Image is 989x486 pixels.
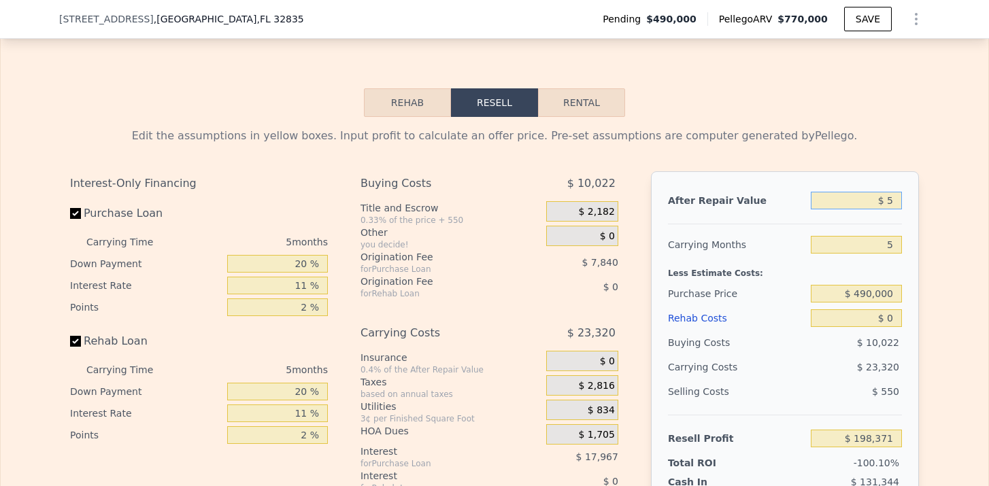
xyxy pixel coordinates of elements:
[70,381,222,402] div: Down Payment
[59,12,154,26] span: [STREET_ADDRESS]
[70,402,222,424] div: Interest Rate
[567,171,616,196] span: $ 10,022
[576,451,618,462] span: $ 17,967
[578,206,614,218] span: $ 2,182
[668,426,805,451] div: Resell Profit
[361,445,512,458] div: Interest
[70,336,81,347] input: Rehab Loan
[567,321,616,345] span: $ 23,320
[361,458,512,469] div: for Purchase Loan
[857,337,899,348] span: $ 10,022
[86,359,175,381] div: Carrying Time
[361,239,541,250] div: you decide!
[256,14,303,24] span: , FL 32835
[361,288,512,299] div: for Rehab Loan
[578,429,614,441] span: $ 1,705
[70,171,328,196] div: Interest-Only Financing
[180,231,328,253] div: 5 months
[600,230,615,243] span: $ 0
[361,469,512,483] div: Interest
[361,321,512,345] div: Carrying Costs
[361,226,541,239] div: Other
[361,264,512,275] div: for Purchase Loan
[668,330,805,355] div: Buying Costs
[451,88,538,117] button: Resell
[668,188,805,213] div: After Repair Value
[538,88,625,117] button: Rental
[600,355,615,368] span: $ 0
[857,362,899,372] span: $ 23,320
[70,296,222,318] div: Points
[361,375,541,389] div: Taxes
[582,257,618,268] span: $ 7,840
[361,250,512,264] div: Origination Fee
[361,400,541,413] div: Utilities
[668,355,753,379] div: Carrying Costs
[578,380,614,392] span: $ 2,816
[603,12,646,26] span: Pending
[361,171,512,196] div: Buying Costs
[854,457,899,468] span: -100.10%
[361,275,512,288] div: Origination Fee
[668,306,805,330] div: Rehab Costs
[646,12,697,26] span: $490,000
[844,7,892,31] button: SAVE
[361,413,541,424] div: 3¢ per Finished Square Foot
[588,404,615,417] span: $ 834
[86,231,175,253] div: Carrying Time
[361,351,541,364] div: Insurance
[70,329,222,353] label: Rehab Loan
[872,386,899,397] span: $ 550
[70,201,222,226] label: Purchase Loan
[154,12,304,26] span: , [GEOGRAPHIC_DATA]
[364,88,451,117] button: Rehab
[668,379,805,404] div: Selling Costs
[361,364,541,375] div: 0.4% of the After Repair Value
[180,359,328,381] div: 5 months
[668,281,805,306] div: Purchase Price
[668,456,753,470] div: Total ROI
[903,5,930,33] button: Show Options
[361,215,541,226] div: 0.33% of the price + 550
[603,281,618,292] span: $ 0
[777,14,828,24] span: $770,000
[70,253,222,275] div: Down Payment
[361,389,541,400] div: based on annual taxes
[70,128,919,144] div: Edit the assumptions in yellow boxes. Input profit to calculate an offer price. Pre-set assumptio...
[361,201,541,215] div: Title and Escrow
[719,12,778,26] span: Pellego ARV
[361,424,541,438] div: HOA Dues
[668,257,902,281] div: Less Estimate Costs:
[70,208,81,219] input: Purchase Loan
[70,275,222,296] div: Interest Rate
[70,424,222,446] div: Points
[668,232,805,257] div: Carrying Months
